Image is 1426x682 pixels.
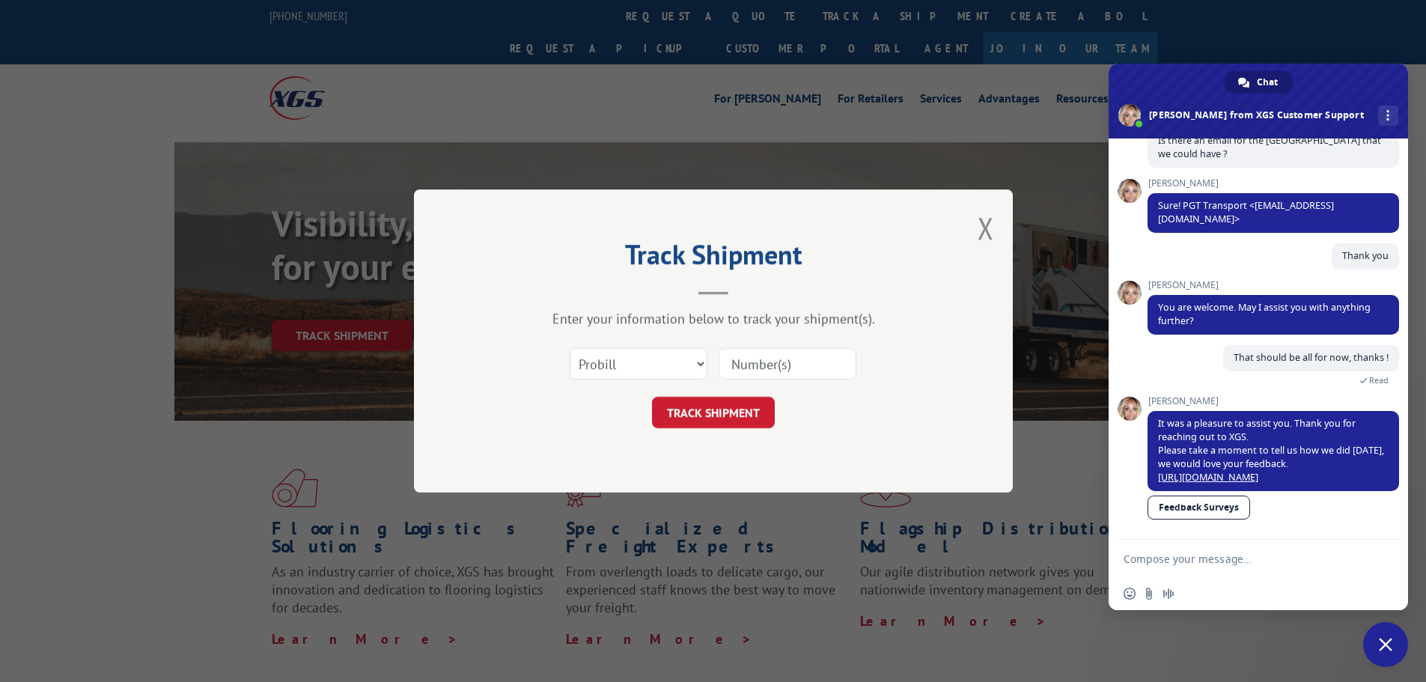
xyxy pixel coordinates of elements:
div: Enter your information below to track your shipment(s). [489,310,938,327]
span: It was a pleasure to assist you. Thank you for reaching out to XGS. Please take a moment to tell ... [1158,417,1384,484]
span: Chat [1257,71,1278,94]
button: Close modal [978,208,994,248]
span: Audio message [1163,588,1174,600]
span: Read [1369,375,1389,386]
button: TRACK SHIPMENT [652,397,775,428]
span: [PERSON_NAME] [1148,178,1399,189]
span: Insert an emoji [1124,588,1136,600]
span: Thank you [1342,249,1389,262]
textarea: Compose your message... [1124,552,1360,566]
a: [URL][DOMAIN_NAME] [1158,471,1258,484]
span: [PERSON_NAME] [1148,396,1399,407]
span: You are welcome. May I assist you with anything further? [1158,301,1371,327]
span: That should be all for now, thanks ! [1234,351,1389,364]
span: Sure! PGT Transport <[EMAIL_ADDRESS][DOMAIN_NAME]> [1158,199,1334,225]
span: Is there an email for the [GEOGRAPHIC_DATA] that we could have ? [1158,134,1381,160]
h2: Track Shipment [489,244,938,273]
div: Close chat [1363,622,1408,667]
a: Feedback Surveys [1148,496,1250,520]
input: Number(s) [719,348,856,380]
span: [PERSON_NAME] [1148,280,1399,290]
span: Send a file [1143,588,1155,600]
div: More channels [1378,106,1398,126]
div: Chat [1225,71,1293,94]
